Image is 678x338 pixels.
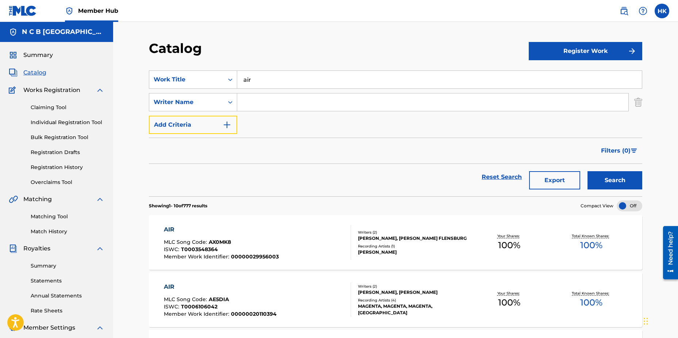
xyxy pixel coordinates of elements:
[181,246,218,253] span: T0003548364
[164,303,181,310] span: ISWC :
[96,86,104,95] img: expand
[580,239,602,252] span: 100 %
[149,215,642,270] a: AIRMLC Song Code:AX0MK8ISWC:T0003548364Member Work Identifier:00000029956003Writers (2)[PERSON_NA...
[9,244,18,253] img: Royalties
[96,195,104,204] img: expand
[96,323,104,332] img: expand
[358,230,468,235] div: Writers ( 2 )
[164,239,209,245] span: MLC Song Code :
[497,291,521,296] p: Your Shares:
[31,119,104,126] a: Individual Registration Tool
[597,142,642,160] button: Filters (0)
[478,169,525,185] a: Reset Search
[164,225,279,234] div: AIR
[31,307,104,315] a: Rate Sheets
[31,134,104,141] a: Bulk Registration Tool
[65,7,74,15] img: Top Rightsholder
[631,149,637,153] img: filter
[31,104,104,111] a: Claiming Tool
[164,253,231,260] span: Member Work Identifier :
[358,303,468,316] div: MAGENTA, MAGENTA, MAGENTA, [GEOGRAPHIC_DATA]
[231,253,279,260] span: 00000029956003
[31,292,104,300] a: Annual Statements
[358,289,468,296] div: [PERSON_NAME], [PERSON_NAME]
[634,93,642,111] img: Delete Criterion
[23,86,80,95] span: Works Registration
[358,243,468,249] div: Recording Artists ( 1 )
[223,120,231,129] img: 9d2ae6d4665cec9f34b9.svg
[164,283,277,291] div: AIR
[529,42,642,60] button: Register Work
[149,70,642,196] form: Search Form
[639,7,647,15] img: help
[636,4,650,18] div: Help
[498,239,520,252] span: 100 %
[154,98,219,107] div: Writer Name
[31,228,104,235] a: Match History
[9,68,18,77] img: Catalog
[23,195,52,204] span: Matching
[9,5,37,16] img: MLC Logo
[572,291,611,296] p: Total Known Shares:
[31,262,104,270] a: Summary
[78,7,118,15] span: Member Hub
[497,233,521,239] p: Your Shares:
[658,223,678,282] iframe: Resource Center
[31,149,104,156] a: Registration Drafts
[23,51,53,59] span: Summary
[358,297,468,303] div: Recording Artists ( 4 )
[9,51,18,59] img: Summary
[164,296,209,303] span: MLC Song Code :
[149,40,205,57] h2: Catalog
[23,68,46,77] span: Catalog
[588,171,642,189] button: Search
[601,146,631,155] span: Filters ( 0 )
[358,235,468,242] div: [PERSON_NAME], [PERSON_NAME] FLENSBURG
[572,233,611,239] p: Total Known Shares:
[9,28,18,37] img: Accounts
[655,4,669,18] div: User Menu
[31,178,104,186] a: Overclaims Tool
[23,244,50,253] span: Royalties
[9,323,18,332] img: Member Settings
[642,303,678,338] div: Chat-widget
[209,296,229,303] span: AE5DIA
[617,4,631,18] a: Public Search
[358,249,468,256] div: [PERSON_NAME]
[620,7,628,15] img: search
[580,296,602,309] span: 100 %
[31,164,104,171] a: Registration History
[31,213,104,220] a: Matching Tool
[22,28,104,36] h5: N C B SCANDINAVIA
[498,296,520,309] span: 100 %
[581,203,613,209] span: Compact View
[149,272,642,327] a: AIRMLC Song Code:AE5DIAISWC:T0006106042Member Work Identifier:00000020110394Writers (2)[PERSON_NA...
[96,244,104,253] img: expand
[209,239,231,245] span: AX0MK8
[628,47,636,55] img: f7272a7cc735f4ea7f67.svg
[154,75,219,84] div: Work Title
[9,68,46,77] a: CatalogCatalog
[149,116,237,134] button: Add Criteria
[9,195,18,204] img: Matching
[231,311,277,317] span: 00000020110394
[31,277,104,285] a: Statements
[164,311,231,317] span: Member Work Identifier :
[149,203,207,209] p: Showing 1 - 10 of 777 results
[164,246,181,253] span: ISWC :
[23,323,75,332] span: Member Settings
[358,284,468,289] div: Writers ( 2 )
[642,303,678,338] iframe: Chat Widget
[644,310,648,332] div: Træk
[529,171,580,189] button: Export
[181,303,217,310] span: T0006106042
[9,86,18,95] img: Works Registration
[9,51,53,59] a: SummarySummary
